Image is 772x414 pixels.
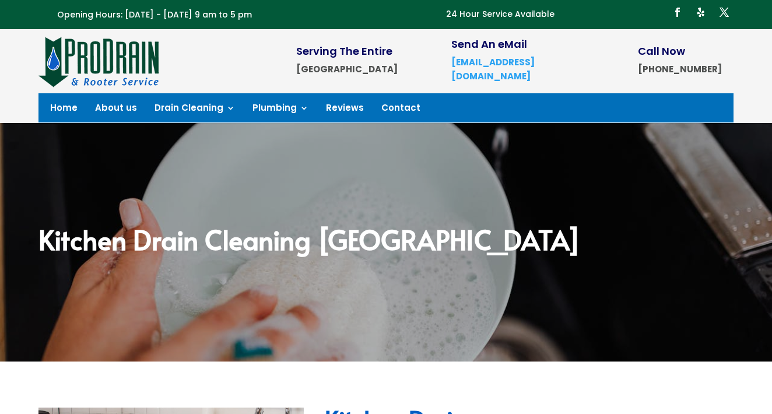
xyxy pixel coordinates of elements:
[50,104,78,117] a: Home
[446,8,555,22] p: 24 Hour Service Available
[381,104,420,117] a: Contact
[95,104,137,117] a: About us
[692,3,710,22] a: Follow on Yelp
[638,63,722,75] strong: [PHONE_NUMBER]
[38,226,734,258] h2: Kitchen Drain Cleaning [GEOGRAPHIC_DATA]
[668,3,687,22] a: Follow on Facebook
[451,37,527,51] span: Send An eMail
[155,104,235,117] a: Drain Cleaning
[451,56,535,82] a: [EMAIL_ADDRESS][DOMAIN_NAME]
[252,104,308,117] a: Plumbing
[326,104,364,117] a: Reviews
[715,3,734,22] a: Follow on X
[638,44,685,58] span: Call Now
[57,9,252,20] span: Opening Hours: [DATE] - [DATE] 9 am to 5 pm
[296,44,392,58] span: Serving The Entire
[38,35,160,87] img: site-logo-100h
[296,63,398,75] strong: [GEOGRAPHIC_DATA]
